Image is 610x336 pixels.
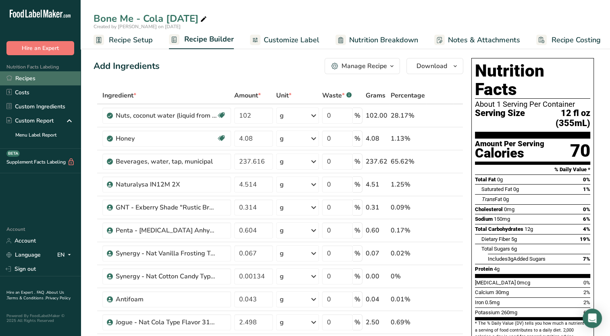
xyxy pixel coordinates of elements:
span: Recipe Builder [184,34,234,45]
div: Honey [116,134,217,143]
span: 30mg [495,289,509,295]
span: Iron [475,299,484,305]
div: 1.13% [391,134,425,143]
a: Recipe Builder [169,30,234,50]
div: Nuts, coconut water (liquid from coconuts) [116,111,217,120]
span: 4% [583,226,590,232]
span: 0g [497,176,503,183]
span: Calcium [475,289,494,295]
span: Ingredient [102,91,136,100]
div: 0.17% [391,226,425,235]
div: 0.69% [391,317,425,327]
span: Protein [475,266,493,272]
span: 5g [511,236,517,242]
div: Antifoam [116,295,217,304]
span: 0% [583,206,590,212]
div: Custom Report [6,116,54,125]
span: Total Fat [475,176,496,183]
div: g [280,157,284,166]
span: 12g [525,226,533,232]
span: 2% [583,299,590,305]
span: 150mg [494,216,510,222]
div: 0.60 [366,226,387,235]
span: 6g [511,246,517,252]
span: 0.5mg [485,299,500,305]
div: EN [57,250,74,260]
a: Recipe Setup [94,31,153,49]
span: Download [416,61,447,71]
span: 260mg [501,309,517,315]
span: 4g [494,266,500,272]
div: g [280,111,284,120]
div: 0.09% [391,203,425,212]
div: Synergy - Nat Vanilla Frosting Type Flavor 10AS829376 [116,249,217,258]
div: 4.08 [366,134,387,143]
div: 4.51 [366,180,387,189]
span: Created by [PERSON_NAME] on [DATE] [94,23,181,30]
div: Powered By FoodLabelMaker © 2025 All Rights Reserved [6,313,74,323]
span: 12 fl oz (355mL) [525,108,590,128]
span: Customize Label [264,35,319,46]
button: Hire an Expert [6,41,74,55]
a: Language [6,248,41,262]
span: Cholesterol [475,206,503,212]
div: g [280,180,284,189]
h1: Nutrition Facts [475,62,590,99]
div: 0.02% [391,249,425,258]
a: About Us . [6,290,64,301]
span: Notes & Attachments [448,35,520,46]
a: Recipe Costing [536,31,601,49]
div: 2.50 [366,317,387,327]
div: g [280,134,284,143]
span: Recipe Costing [552,35,601,46]
div: g [280,226,284,235]
div: Beverages, water, tap, municipal [116,157,217,166]
div: Bone Me - Cola [DATE] [94,11,208,26]
span: Recipe Setup [109,35,153,46]
span: Total Sugars [481,246,510,252]
div: Add Ingredients [94,60,160,73]
span: Saturated Fat [481,186,512,192]
span: Nutrition Breakdown [349,35,418,46]
div: Calories [475,147,544,159]
div: Synergy - Nat Cotton Candy Type Flavor 10AS825200 [116,272,217,281]
div: 1.25% [391,180,425,189]
span: 0% [583,280,590,286]
span: 0mg [504,206,514,212]
div: Open Intercom Messenger [583,309,602,328]
span: Amount [234,91,261,100]
span: Sodium [475,216,493,222]
span: 19% [580,236,590,242]
span: 3g [508,256,513,262]
span: 7% [583,256,590,262]
span: Potassium [475,309,500,315]
a: Terms & Conditions . [7,295,46,301]
div: g [280,317,284,327]
span: Dietary Fiber [481,236,510,242]
div: 237.62 [366,157,387,166]
div: 0.07 [366,249,387,258]
div: 0.04 [366,295,387,304]
span: 6% [583,216,590,222]
div: Amount Per Serving [475,140,544,148]
div: 102.00 [366,111,387,120]
div: g [280,272,284,281]
a: FAQ . [37,290,46,295]
div: Naturalysa IN12M 2X [116,180,217,189]
span: 0mcg [517,280,530,286]
div: Penta - [MEDICAL_DATA] Anhydrous Granular (03-31000) [116,226,217,235]
div: g [280,249,284,258]
div: BETA [6,150,20,157]
span: Includes Added Sugars [488,256,545,262]
span: 2% [583,289,590,295]
span: 0% [583,176,590,183]
span: Percentage [391,91,425,100]
div: 0.00 [366,272,387,281]
span: 0g [513,186,519,192]
div: 65.62% [391,157,425,166]
a: Nutrition Breakdown [335,31,418,49]
button: Manage Recipe [325,58,400,74]
span: Unit [276,91,291,100]
span: Fat [481,196,502,202]
div: 28.17% [391,111,425,120]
